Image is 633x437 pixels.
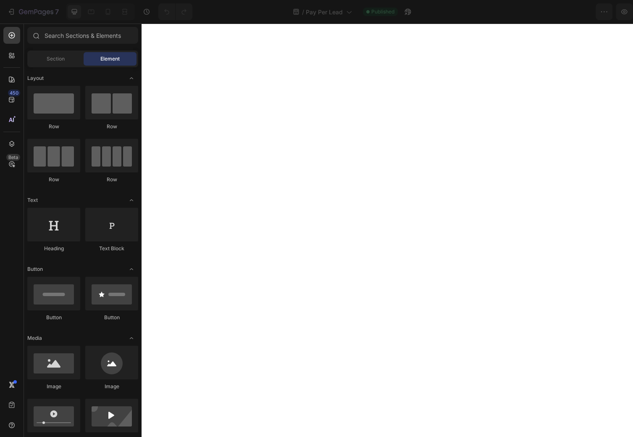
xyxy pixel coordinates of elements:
[85,176,138,183] div: Row
[546,3,574,20] button: Save
[27,334,42,342] span: Media
[584,8,605,16] div: Publish
[55,7,59,17] p: 7
[27,74,44,82] span: Layout
[306,8,343,16] span: Pay Per Lead
[27,265,43,273] span: Button
[125,262,138,276] span: Toggle open
[8,90,20,96] div: 450
[27,314,80,321] div: Button
[100,55,120,63] span: Element
[85,314,138,321] div: Button
[6,154,20,161] div: Beta
[27,123,80,130] div: Row
[85,123,138,130] div: Row
[125,193,138,207] span: Toggle open
[125,331,138,345] span: Toggle open
[27,383,80,390] div: Image
[85,245,138,252] div: Text Block
[27,27,138,44] input: Search Sections & Elements
[27,196,38,204] span: Text
[371,8,394,16] span: Published
[158,3,192,20] div: Undo/Redo
[27,245,80,252] div: Heading
[125,72,138,85] span: Toggle open
[27,176,80,183] div: Row
[85,383,138,390] div: Image
[553,8,567,16] span: Save
[577,3,612,20] button: Publish
[142,24,633,437] iframe: Design area
[302,8,304,16] span: /
[3,3,63,20] button: 7
[47,55,65,63] span: Section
